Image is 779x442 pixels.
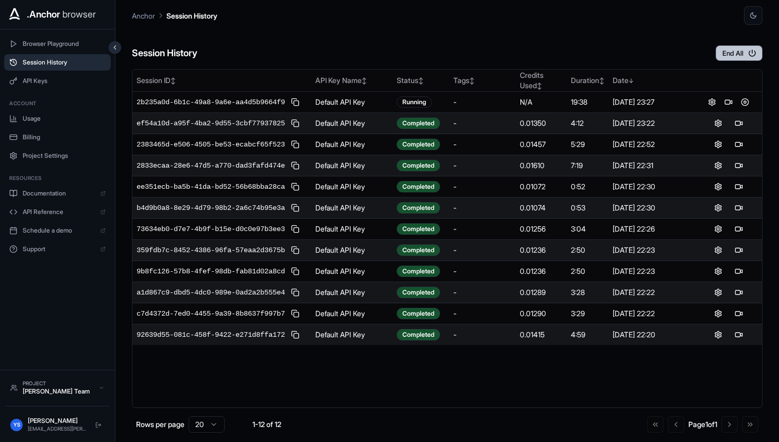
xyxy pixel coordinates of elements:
h3: Account [9,100,106,107]
span: .Anchor [27,7,60,22]
span: 2833ecaa-28e6-47d5-a770-dad3fafd474e [137,160,285,171]
div: Completed [397,244,440,256]
div: [DATE] 22:26 [613,224,691,234]
span: ↕ [537,82,542,90]
span: 359fdb7c-8452-4386-96fa-57eaa2d3675b [137,245,285,255]
div: - [453,97,512,107]
a: API Reference [4,204,111,220]
div: - [453,224,512,234]
div: 19:38 [571,97,604,107]
span: ↓ [629,77,634,85]
div: 0:52 [571,182,604,192]
div: Completed [397,329,440,340]
a: Support [4,241,111,257]
div: Completed [397,160,440,171]
div: Project [23,380,93,387]
div: Completed [397,223,440,235]
div: 0.01074 [520,203,563,213]
div: [DATE] 22:23 [613,266,691,276]
td: Default API Key [311,134,393,155]
p: Anchor [132,10,155,21]
span: YS [13,421,20,429]
div: [DATE] 22:23 [613,245,691,255]
td: Default API Key [311,92,393,113]
nav: breadcrumb [132,10,217,21]
a: Schedule a demo [4,222,111,239]
a: Documentation [4,185,111,202]
div: 0.01289 [520,287,563,298]
span: 73634eb0-d7e7-4b9f-b15e-d0c0e97b3ee3 [137,224,285,234]
span: ↕ [171,77,176,85]
div: [DATE] 22:30 [613,203,691,213]
div: Completed [397,202,440,214]
div: 3:04 [571,224,604,234]
div: [DATE] 22:52 [613,139,691,150]
div: - [453,203,512,213]
td: Default API Key [311,240,393,261]
div: Completed [397,181,440,192]
button: Browser Playground [4,36,111,52]
div: API Key Name [315,75,388,86]
span: c7d4372d-7ed0-4455-9a39-8b8637f997b7 [137,308,285,319]
div: 7:19 [571,160,604,171]
div: Page 1 of 1 [688,419,717,430]
div: Completed [397,118,440,129]
span: Billing [23,133,106,141]
h6: Session History [132,46,197,61]
div: [DATE] 22:20 [613,330,691,340]
span: Project Settings [23,152,106,160]
div: 0.01610 [520,160,563,171]
span: Browser Playground [23,40,106,48]
span: 2b235a0d-6b1c-49a8-9a6e-aa4d5b9664f9 [137,97,285,107]
div: [PERSON_NAME] [28,417,87,425]
div: - [453,330,512,340]
span: ↕ [418,77,424,85]
button: API Keys [4,73,111,89]
div: 0.01457 [520,139,563,150]
div: [EMAIL_ADDRESS][PERSON_NAME][DOMAIN_NAME] [28,425,87,433]
span: ↕ [469,77,475,85]
span: ee351ecb-ba5b-41da-bd52-56b68bba28ca [137,182,285,192]
td: Default API Key [311,261,393,282]
span: Documentation [23,189,95,198]
button: Usage [4,110,111,127]
span: browser [62,7,96,22]
div: N/A [520,97,563,107]
div: Session ID [137,75,307,86]
span: ef54a10d-a95f-4ba2-9d55-3cbf77937825 [137,118,285,128]
span: API Reference [23,208,95,216]
div: Completed [397,139,440,150]
div: 3:29 [571,308,604,319]
div: Running [397,96,432,108]
img: Anchor Icon [6,6,23,23]
div: - [453,160,512,171]
div: Completed [397,287,440,298]
span: Session History [23,58,106,67]
h3: Resources [9,174,106,182]
p: Rows per page [136,419,184,430]
div: Completed [397,308,440,319]
div: - [453,182,512,192]
span: Usage [23,114,106,123]
button: Session History [4,54,111,71]
span: ↕ [362,77,367,85]
button: End All [716,45,763,61]
td: Default API Key [311,113,393,134]
div: 0.01256 [520,224,563,234]
div: Credits Used [520,70,563,91]
span: Support [23,245,95,253]
div: 0.01350 [520,118,563,128]
span: Schedule a demo [23,226,95,235]
td: Default API Key [311,282,393,303]
button: Project[PERSON_NAME] Team [5,375,110,400]
div: - [453,266,512,276]
div: Date [613,75,691,86]
div: 0.01290 [520,308,563,319]
div: - [453,118,512,128]
td: Default API Key [311,198,393,219]
span: 9b8fc126-57b8-4fef-98db-fab81d02a8cd [137,266,285,276]
div: Completed [397,266,440,277]
div: [DATE] 22:30 [613,182,691,192]
div: 0.01236 [520,266,563,276]
span: b4d9b0a8-8e29-4d79-98b2-2a6c74b95e3a [137,203,285,213]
